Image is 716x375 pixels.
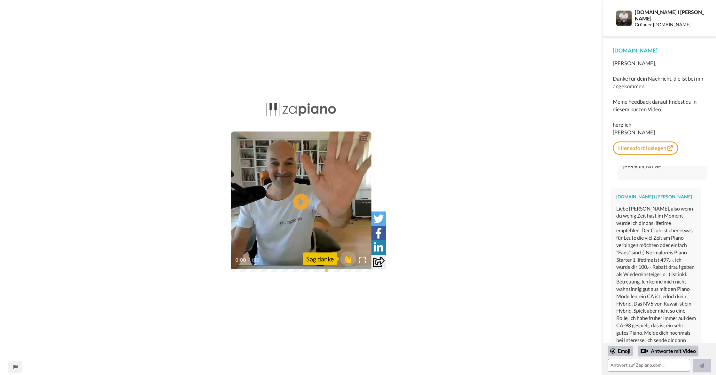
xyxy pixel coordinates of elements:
div: [DOMAIN_NAME] I [PERSON_NAME] [616,194,696,200]
a: Hier sofort loslegen [613,141,678,155]
div: Reply by Video [641,347,648,355]
img: Profile Image [616,11,632,26]
img: Full screen [359,257,366,263]
div: CC [360,135,368,142]
img: 9480bd0f-25e2-4221-a738-bcb85eda48c9 [266,101,336,119]
span: / [248,256,250,264]
span: 1:13 [251,256,262,264]
div: [DOMAIN_NAME] I [PERSON_NAME] [635,9,705,21]
span: 👏 [340,254,356,264]
div: Emoji [608,346,633,356]
div: [DOMAIN_NAME] [613,47,706,54]
div: [PERSON_NAME], Danke für dein Nachricht, die ist bei mir angekommen. Meine Feedback darauf findes... [613,60,706,136]
div: Gründer [DOMAIN_NAME] [635,22,705,28]
span: 0:00 [235,256,246,264]
div: Antworte mit Video [638,346,698,356]
div: Sag danke [303,252,337,265]
button: 👏 [340,251,356,266]
div: Liebe [PERSON_NAME], also wenn du wenig Zeit hast im Moment würde ich dir das lifetime empfehlen.... [616,205,696,359]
